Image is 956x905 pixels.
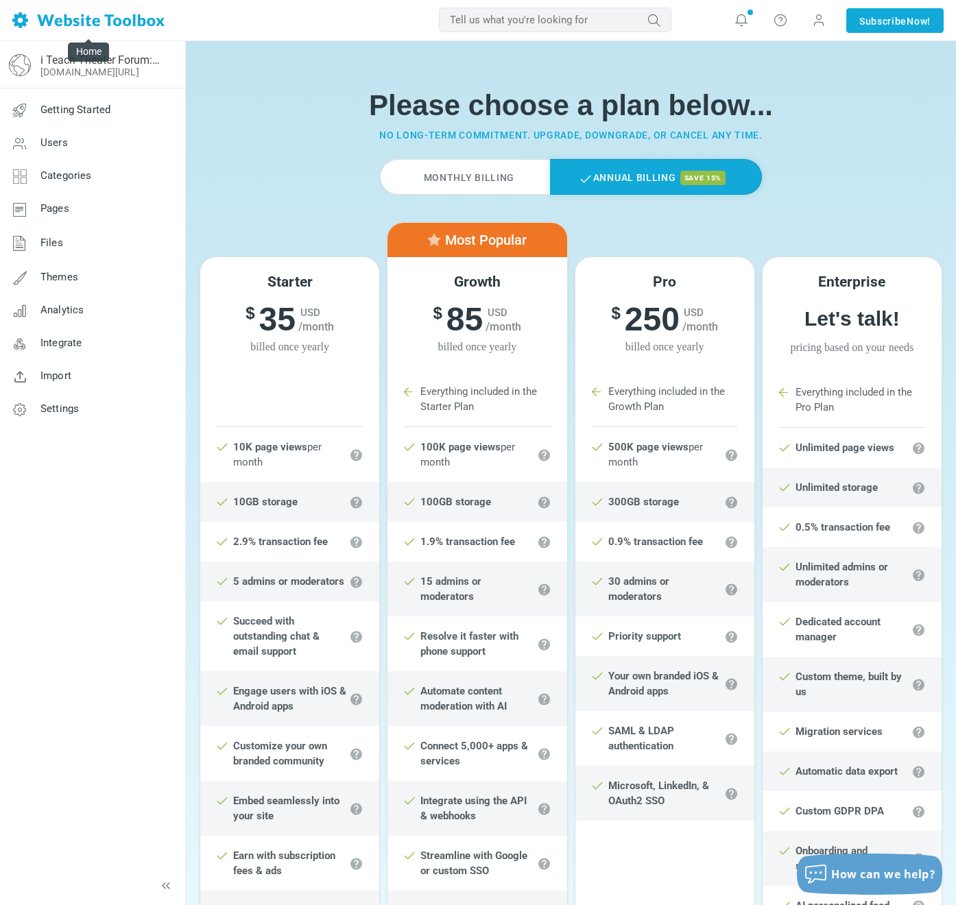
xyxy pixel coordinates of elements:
[420,685,507,712] strong: Automate content moderation with AI
[779,372,925,428] li: Everything included in the Pro Plan
[233,849,335,877] strong: Earn with subscription fees & ads
[40,67,139,77] a: [DOMAIN_NAME][URL]
[233,496,298,508] strong: 10GB storage
[420,795,527,822] strong: Integrate using the API & webhooks
[796,671,902,698] strong: Custom theme, built by us
[40,370,71,382] span: Import
[682,320,718,333] span: /month
[391,274,563,291] h5: Growth
[391,300,563,339] h6: 85
[196,88,946,123] h1: Please choose a plan below...
[233,740,327,767] strong: Customize your own branded community
[233,615,320,657] strong: Succeed with outstanding chat & email support
[233,535,328,548] strong: 2.9% transaction fee
[684,306,704,319] span: USD
[796,765,898,777] strong: Automatic data export
[608,441,689,453] strong: 500K page views
[9,54,31,76] img: globe-icon.png
[404,372,550,427] li: Everything included in the Starter Plan
[796,616,881,643] strong: Dedicated account manager
[246,300,259,326] sup: $
[233,441,307,453] strong: 10K page views
[233,795,339,822] strong: Embed seamlessly into your site
[608,780,709,807] strong: Microsoft, LinkedIn, & OAuth2 SSO
[579,274,751,291] h5: Pro
[298,320,334,333] span: /month
[204,300,376,339] h6: 35
[608,630,681,642] strong: Priority support
[608,535,703,548] strong: 0.9% transaction fee
[420,575,481,603] strong: 15 admins or moderators
[40,237,63,249] span: Files
[488,306,507,319] span: USD
[766,306,938,331] h6: Let's talk!
[433,300,446,326] sup: $
[796,845,879,872] strong: Onboarding and strategy sessions
[40,304,84,316] span: Analytics
[40,104,110,116] span: Getting Started
[204,339,376,355] span: billed once yearly
[40,136,68,149] span: Users
[420,630,518,657] strong: Resolve it faster with phone support
[387,427,566,482] li: per month
[40,202,69,215] span: Pages
[379,130,763,141] small: No long-term commitment. Upgrade, downgrade, or cancel any time.
[233,575,344,588] strong: 5 admins or moderators
[579,300,751,339] h6: 250
[680,171,726,185] span: save 15%
[796,442,894,454] strong: Unlimited page views
[40,53,160,67] a: i Teach Theater Forum: Connect & Collaborate
[40,402,79,415] span: Settings
[608,496,679,508] strong: 300GB storage
[846,8,944,33] a: SubscribeNow!
[380,159,550,195] label: Monthly Billing
[592,372,738,427] li: Everything included in the Growth Plan
[300,306,320,319] span: USD
[766,274,938,291] h5: Enterprise
[550,159,762,195] label: Annual Billing
[420,441,501,453] strong: 100K page views
[611,300,624,326] sup: $
[391,339,563,355] span: billed once yearly
[766,339,938,356] span: Pricing based on your needs
[200,427,379,482] li: per month
[796,481,878,494] strong: Unlimited storage
[608,575,669,603] strong: 30 admins or moderators
[420,740,528,767] strong: Connect 5,000+ apps & services
[439,8,671,32] input: Tell us what you're looking for
[907,14,931,29] span: Now!
[796,561,888,588] strong: Unlimited admins or moderators
[204,274,376,291] h5: Starter
[796,521,890,533] strong: 0.5% transaction fee
[40,337,82,349] span: Integrate
[233,685,346,712] strong: Engage users with iOS & Android apps
[396,232,558,248] h5: Most Popular
[575,427,754,482] li: per month
[831,867,935,882] span: How can we help?
[797,854,942,895] button: How can we help?
[420,535,515,548] strong: 1.9% transaction fee
[608,725,674,752] strong: SAML & LDAP authentication
[579,339,751,355] span: billed once yearly
[796,725,883,738] strong: Migration services
[217,387,363,427] li: Starter Plan
[40,169,92,182] span: Categories
[608,670,719,697] strong: Your own branded iOS & Android apps
[796,805,884,817] strong: Custom GDPR DPA
[486,320,521,333] span: /month
[40,271,78,283] span: Themes
[420,496,491,508] strong: 100GB storage
[420,849,527,877] strong: Streamline with Google or custom SSO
